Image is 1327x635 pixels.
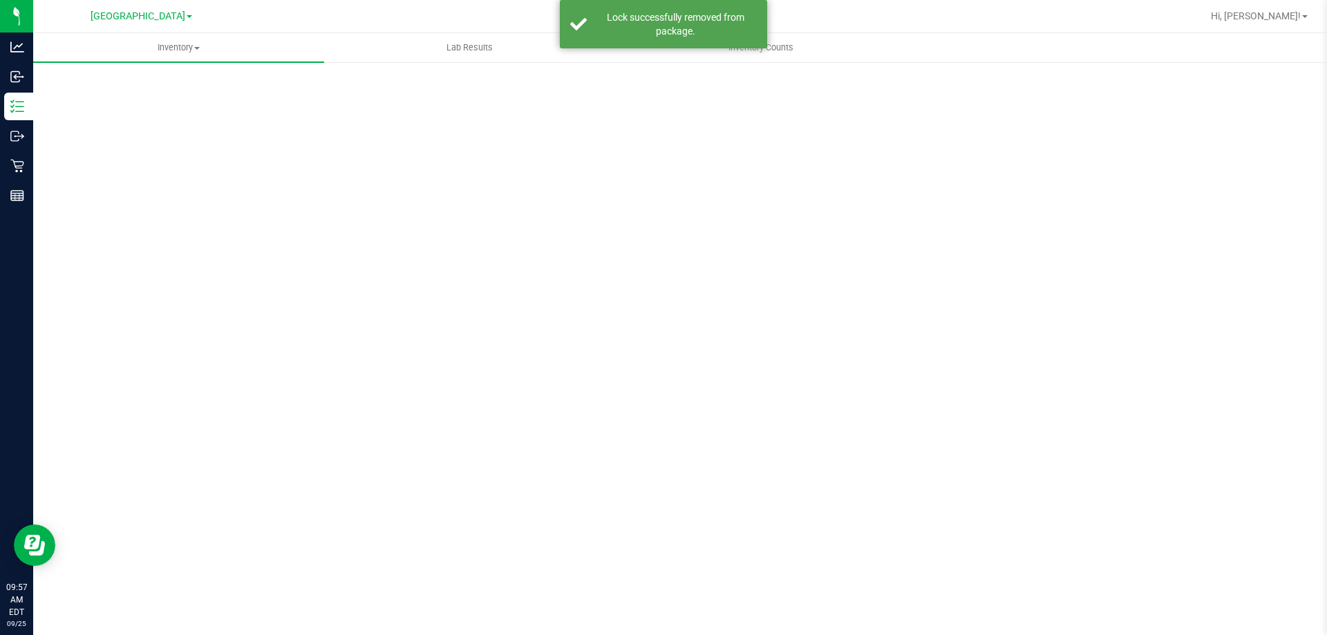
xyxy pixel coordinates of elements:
[10,159,24,173] inline-svg: Retail
[10,70,24,84] inline-svg: Inbound
[33,33,324,62] a: Inventory
[6,581,27,618] p: 09:57 AM EDT
[10,40,24,54] inline-svg: Analytics
[594,10,757,38] div: Lock successfully removed from package.
[324,33,615,62] a: Lab Results
[91,10,185,22] span: [GEOGRAPHIC_DATA]
[1211,10,1301,21] span: Hi, [PERSON_NAME]!
[10,99,24,113] inline-svg: Inventory
[428,41,511,54] span: Lab Results
[14,524,55,566] iframe: Resource center
[33,41,324,54] span: Inventory
[10,189,24,202] inline-svg: Reports
[10,129,24,143] inline-svg: Outbound
[6,618,27,629] p: 09/25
